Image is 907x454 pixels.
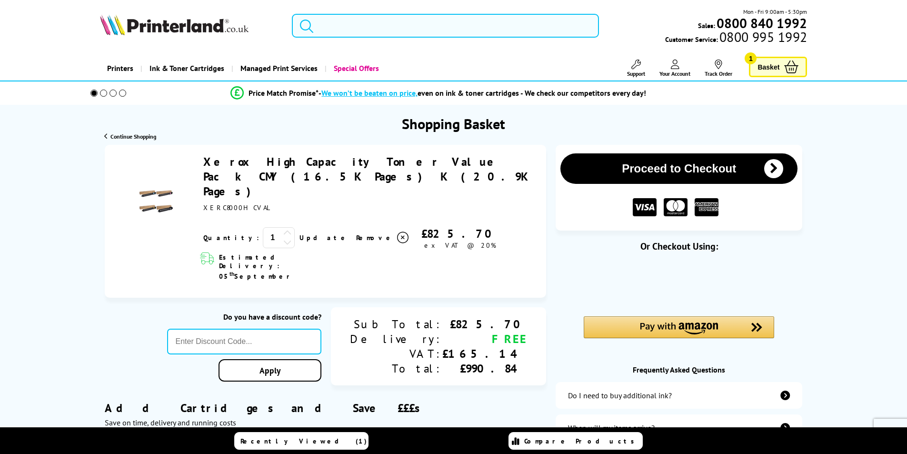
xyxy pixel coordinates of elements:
[556,240,802,252] div: Or Checkout Using:
[140,56,231,81] a: Ink & Toner Cartridges
[104,133,156,140] a: Continue Shopping
[105,418,546,427] div: Save on time, delivery and running costs
[695,198,718,217] img: American Express
[299,233,349,242] a: Update
[140,184,173,218] img: Xerox High Capacity Toner Value Pack CMY (16.5K Pages) K (20.9K Pages)
[234,432,369,450] a: Recently Viewed (1)
[219,359,321,382] a: Apply
[203,154,529,199] a: Xerox High Capacity Toner Value Pack CMY (16.5K Pages) K (20.9K Pages)
[717,14,807,32] b: 0800 840 1992
[219,253,337,281] span: Estimated Delivery: 05 September
[718,32,807,41] span: 0800 995 1992
[203,203,271,212] span: XERC8000HCVAL
[167,329,322,354] input: Enter Discount Code...
[356,231,410,245] a: Delete item from your basket
[325,56,386,81] a: Special Offers
[100,56,140,81] a: Printers
[78,85,800,101] li: modal_Promise
[568,391,672,400] div: Do I need to buy additional ink?
[627,60,645,77] a: Support
[524,437,639,445] span: Compare Products
[556,414,802,441] a: items-arrive
[321,88,418,98] span: We won’t be beaten on price,
[560,153,797,184] button: Proceed to Checkout
[584,268,774,289] iframe: PayPal
[319,88,646,98] div: - even on ink & toner cartridges - We check our competitors every day!
[584,316,774,350] div: Amazon Pay - Use your Amazon account
[627,70,645,77] span: Support
[664,198,688,217] img: MASTER CARD
[249,88,319,98] span: Price Match Promise*
[442,346,527,361] div: £165.14
[556,365,802,374] div: Frequently Asked Questions
[665,32,807,44] span: Customer Service:
[100,14,280,37] a: Printerland Logo
[715,19,807,28] a: 0800 840 1992
[350,361,442,376] div: Total:
[231,56,325,81] a: Managed Print Services
[749,57,807,77] a: Basket 1
[100,14,249,35] img: Printerland Logo
[442,361,527,376] div: £990.84
[508,432,643,450] a: Compare Products
[350,332,442,346] div: Delivery:
[743,7,807,16] span: Mon - Fri 9:00am - 5:30pm
[229,270,234,277] sup: th
[424,241,496,250] span: ex VAT @ 20%
[150,56,224,81] span: Ink & Toner Cartridges
[356,233,394,242] span: Remove
[167,312,322,322] div: Do you have a discount code?
[442,317,527,332] div: £825.70
[410,226,510,241] div: £825.70
[110,133,156,140] span: Continue Shopping
[568,423,655,433] div: When will my items arrive?
[757,61,779,73] span: Basket
[350,346,442,361] div: VAT:
[105,386,546,442] div: Add Cartridges and Save £££s
[556,382,802,409] a: additional-ink
[659,60,690,77] a: Your Account
[402,114,505,133] h1: Shopping Basket
[350,317,442,332] div: Sub Total:
[745,52,757,64] span: 1
[633,198,657,217] img: VISA
[203,233,259,242] span: Quantity:
[698,21,715,30] span: Sales:
[659,70,690,77] span: Your Account
[705,60,732,77] a: Track Order
[442,332,527,346] div: FREE
[240,437,367,445] span: Recently Viewed (1)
